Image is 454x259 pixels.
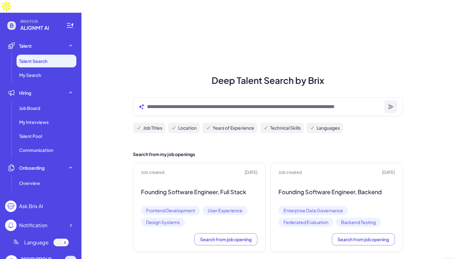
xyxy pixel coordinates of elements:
[203,206,248,215] span: User Experience
[20,24,59,32] span: ALIGNMT AI
[278,206,348,215] span: Enterprise Data Governance
[245,169,257,176] span: [DATE]
[178,125,197,131] span: Location
[332,233,395,245] button: Search from job opening
[270,125,301,131] span: Technical Skills
[19,43,32,49] span: Talent
[141,218,185,227] span: Design Systems
[317,125,340,131] span: Languages
[19,180,40,186] span: Overview
[278,188,395,196] h3: Founding Software Engineer, Backend
[19,72,41,78] span: My Search
[278,218,333,227] span: Federated Evaluation
[24,239,49,246] span: Language
[213,125,254,131] span: Years of Experience
[19,165,45,171] span: Onboarding
[19,133,42,139] span: Talent Pool
[19,58,47,64] span: Talent Search
[19,222,47,229] div: Notification
[125,74,410,87] h1: Deep Talent Search by Brix
[143,125,162,131] span: Job Titles
[141,169,164,176] span: Job created
[141,206,200,215] span: Frontend Development
[200,236,252,242] span: Search from job opening
[19,119,49,125] span: My Interviews
[382,169,395,176] span: [DATE]
[133,151,403,158] h2: Search from my job openings
[141,188,257,196] h3: Founding Software Engineer, Full Stack
[19,90,31,96] span: Hiring
[194,233,257,245] button: Search from job opening
[278,169,302,176] span: Job created
[20,19,59,24] span: BRIX FOR
[19,202,43,210] div: Ask Brix AI
[19,147,53,153] span: Communication
[336,218,381,227] span: Backend Testing
[19,105,40,111] span: Job Board
[338,236,389,242] span: Search from job opening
